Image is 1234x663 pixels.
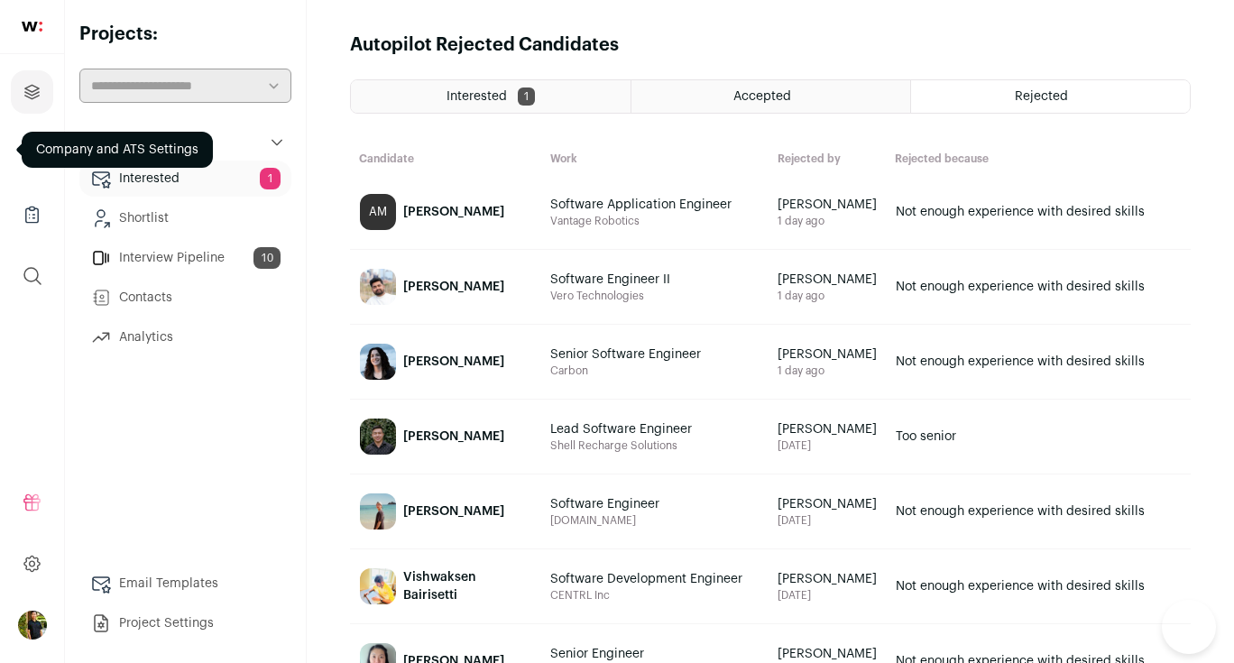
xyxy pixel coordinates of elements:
span: [PERSON_NAME] [778,271,877,289]
a: Company Lists [11,193,53,236]
span: Software Application Engineer [550,196,760,214]
span: Senior Engineer [550,645,760,663]
a: Contacts [79,280,291,316]
span: Interested [447,90,507,103]
img: ae3c386e87761a7bbd48d459f8acf2a464c01c4342936bc372ababc7701b2058 [360,269,396,305]
span: 1 [260,168,281,189]
span: 1 day ago [778,214,877,228]
span: [PERSON_NAME] [778,345,877,364]
span: Vishwaksen Bairisetti [403,568,531,604]
span: 1 day ago [778,289,877,303]
th: Rejected because [886,143,1191,175]
a: Not enough experience with desired skills [887,475,1190,548]
a: [PERSON_NAME] [351,475,540,548]
span: [PERSON_NAME] [403,353,504,371]
span: [PERSON_NAME] [403,502,504,520]
img: 333fc5c89d415552c9f5e9ee5bdc495fb5cb71040a886383bceab02ee6c9e122.jpg [360,344,396,380]
a: Shortlist [79,200,291,236]
div: Company and ATS Settings [22,132,213,168]
span: [PERSON_NAME] [778,570,877,588]
a: Project Settings [79,605,291,641]
a: Not enough experience with desired skills [887,176,1190,248]
a: Interview Pipeline10 [79,240,291,276]
a: Not enough experience with desired skills [887,550,1190,622]
span: [DATE] [778,438,877,453]
a: Interested 1 [351,80,631,113]
span: [DATE] [778,588,877,603]
span: [DATE] [778,513,877,528]
span: [PERSON_NAME] [778,420,877,438]
span: [DOMAIN_NAME] [550,513,760,528]
a: Vishwaksen Bairisetti [351,550,540,622]
span: [PERSON_NAME] [403,278,504,296]
button: Autopilot [79,124,291,161]
span: 1 [518,87,535,106]
span: 10 [253,247,281,269]
th: Rejected by [769,143,886,175]
span: [PERSON_NAME] [403,203,504,221]
h2: Projects: [79,22,291,47]
a: Interested1 [79,161,291,197]
img: 4e15964b11e7f7df15cad3c681c9b89d1b4e8a309e1a2b2b57e796c20ce067ab [360,419,396,455]
a: Too senior [887,401,1190,473]
span: Rejected [1015,90,1068,103]
span: [PERSON_NAME] [778,645,877,663]
th: Work [541,143,769,175]
a: Projects [11,70,53,114]
th: Candidate [350,143,541,175]
a: Analytics [79,319,291,355]
a: Not enough experience with desired skills [887,326,1190,398]
a: [PERSON_NAME] [351,326,540,398]
div: AM [360,194,396,230]
img: 20078142-medium_jpg [18,611,47,640]
a: [PERSON_NAME] [351,401,540,473]
h1: Autopilot Rejected Candidates [350,32,619,58]
a: Not enough experience with desired skills [887,251,1190,323]
span: [PERSON_NAME] [403,428,504,446]
iframe: Toggle Customer Support [1162,600,1216,654]
span: 1 day ago [778,364,877,378]
button: Open dropdown [18,611,47,640]
span: Vero Technologies [550,289,760,303]
span: Senior Software Engineer [550,345,760,364]
a: [PERSON_NAME] [351,251,540,323]
span: Vantage Robotics [550,214,760,228]
span: Accepted [733,90,791,103]
span: CENTRL Inc [550,588,760,603]
a: Accepted [631,80,910,113]
img: wellfound-shorthand-0d5821cbd27db2630d0214b213865d53afaa358527fdda9d0ea32b1df1b89c2c.svg [22,22,42,32]
img: 530a9691f0715c1b0cbca881527e5705ff8b4d6439d79f667d14d0c296423148.jpg [360,493,396,529]
a: Email Templates [79,566,291,602]
span: Software Development Engineer [550,570,760,588]
span: Software Engineer [550,495,760,513]
img: 1147fd2d91de06e3f7f7b51b96424ecf7830ec0835913ba9146e85ad9e2305d7.jpg [360,568,396,604]
span: Carbon [550,364,760,378]
span: [PERSON_NAME] [778,196,877,214]
span: Shell Recharge Solutions [550,438,760,453]
span: Software Engineer II [550,271,760,289]
a: Company and ATS Settings [11,132,53,175]
span: [PERSON_NAME] [778,495,877,513]
span: Lead Software Engineer [550,420,760,438]
a: AM [PERSON_NAME] [351,176,540,248]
